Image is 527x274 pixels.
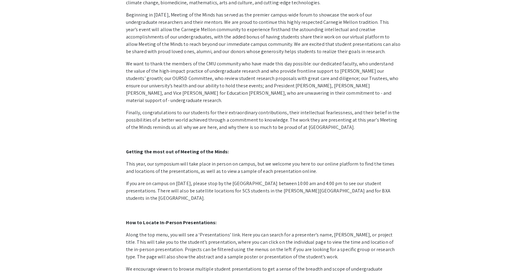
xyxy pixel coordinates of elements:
[126,11,401,55] p: Beginning in [DATE], Meeting of the Minds has served as the premier campus-wide forum to showcase...
[126,148,229,155] strong: Getting the most out of Meeting of the Minds:
[5,247,26,269] iframe: Chat
[126,180,401,202] p: If you are on campus on [DATE], please stop by the [GEOGRAPHIC_DATA] between 10:00 am and 4:00 pm...
[126,160,401,175] p: This year, our symposium will take place in person on campus, but we welcome you here to our onli...
[126,231,401,261] p: Along the top menu, you will see a ‘Presentations’ link. Here you can search for a presenter’s na...
[126,109,401,131] p: Finally, congratulations to our students for their extraordinary contributions, their intellectua...
[126,60,401,104] p: We want to thank the members of the CMU community who have made this day possible: our dedicated ...
[126,219,217,226] strong: How to Locate In-Person Presentations:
